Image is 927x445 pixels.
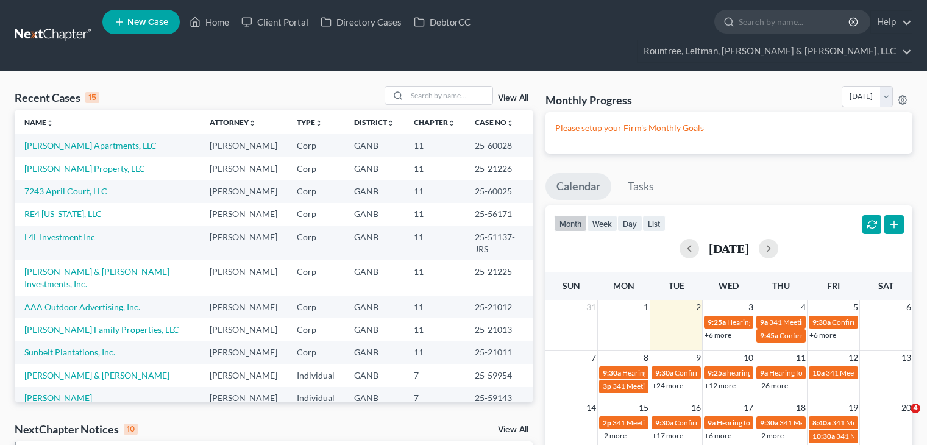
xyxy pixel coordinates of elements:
[404,364,465,386] td: 7
[465,318,533,341] td: 25-21013
[344,341,404,364] td: GANB
[465,364,533,386] td: 25-59954
[760,318,768,327] span: 9a
[695,351,702,365] span: 9
[235,11,314,33] a: Client Portal
[545,173,611,200] a: Calendar
[287,134,344,157] td: Corp
[200,180,287,202] td: [PERSON_NAME]
[210,118,256,127] a: Attorneyunfold_more
[780,331,850,340] span: Confirmation Hearing
[642,351,650,365] span: 8
[85,92,99,103] div: 15
[15,90,99,105] div: Recent Cases
[705,431,731,440] a: +6 more
[24,163,145,174] a: [PERSON_NAME] Property, LLC
[555,122,903,134] p: Please setup your Firm's Monthly Goals
[200,364,287,386] td: [PERSON_NAME]
[812,318,831,327] span: 9:30a
[638,400,650,415] span: 15
[404,134,465,157] td: 11
[465,296,533,318] td: 25-21012
[404,387,465,410] td: 7
[344,364,404,386] td: GANB
[200,134,287,157] td: [PERSON_NAME]
[24,347,115,357] a: Sunbelt Plantations, Inc.
[200,296,287,318] td: [PERSON_NAME]
[287,226,344,260] td: Corp
[200,260,287,295] td: [PERSON_NAME]
[404,203,465,226] td: 11
[344,134,404,157] td: GANB
[287,157,344,180] td: Corp
[655,418,673,427] span: 9:30a
[24,232,95,242] a: L4L Investment Inc
[46,119,54,127] i: unfold_more
[404,296,465,318] td: 11
[617,173,665,200] a: Tasks
[24,118,54,127] a: Nameunfold_more
[24,266,169,289] a: [PERSON_NAME] & [PERSON_NAME] Investments, Inc.
[617,215,642,232] button: day
[554,215,587,232] button: month
[603,418,611,427] span: 2p
[200,387,287,410] td: [PERSON_NAME]
[183,11,235,33] a: Home
[871,11,912,33] a: Help
[675,418,814,427] span: Confirmation Hearing for [PERSON_NAME]
[757,381,788,390] a: +26 more
[404,157,465,180] td: 11
[404,180,465,202] td: 11
[742,351,755,365] span: 10
[24,302,140,312] a: AAA Outdoor Advertising, Inc.
[878,280,893,291] span: Sat
[475,118,514,127] a: Case Nounfold_more
[404,260,465,295] td: 11
[585,400,597,415] span: 14
[652,381,683,390] a: +24 more
[800,300,807,315] span: 4
[708,368,726,377] span: 9:25a
[809,330,836,340] a: +6 more
[498,425,528,434] a: View All
[344,260,404,295] td: GANB
[344,180,404,202] td: GANB
[717,418,753,427] span: Hearing for
[900,351,912,365] span: 13
[315,119,322,127] i: unfold_more
[404,226,465,260] td: 11
[465,226,533,260] td: 25-51137-JRS
[795,400,807,415] span: 18
[613,382,664,391] span: 341 Meeting for
[709,242,749,255] h2: [DATE]
[408,11,477,33] a: DebtorCC
[506,119,514,127] i: unfold_more
[200,318,287,341] td: [PERSON_NAME]
[465,387,533,410] td: 25-59143
[911,404,920,413] span: 4
[705,330,731,340] a: +6 more
[127,18,168,27] span: New Case
[812,432,835,441] span: 10:30a
[24,208,102,219] a: RE4 [US_STATE], LLC
[200,203,287,226] td: [PERSON_NAME]
[727,368,762,377] span: hearing for
[780,418,831,427] span: 341 Meeting for
[287,180,344,202] td: Corp
[590,351,597,365] span: 7
[613,418,664,427] span: 341 Meeting for
[344,157,404,180] td: GANB
[760,331,778,340] span: 9:45a
[742,400,755,415] span: 17
[587,215,617,232] button: week
[852,300,859,315] span: 5
[769,368,806,377] span: Hearing for
[465,341,533,364] td: 25-21011
[344,318,404,341] td: GANB
[24,393,92,403] a: [PERSON_NAME]
[387,119,394,127] i: unfold_more
[760,418,778,427] span: 9:30a
[465,134,533,157] td: 25-60028
[585,300,597,315] span: 31
[200,341,287,364] td: [PERSON_NAME]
